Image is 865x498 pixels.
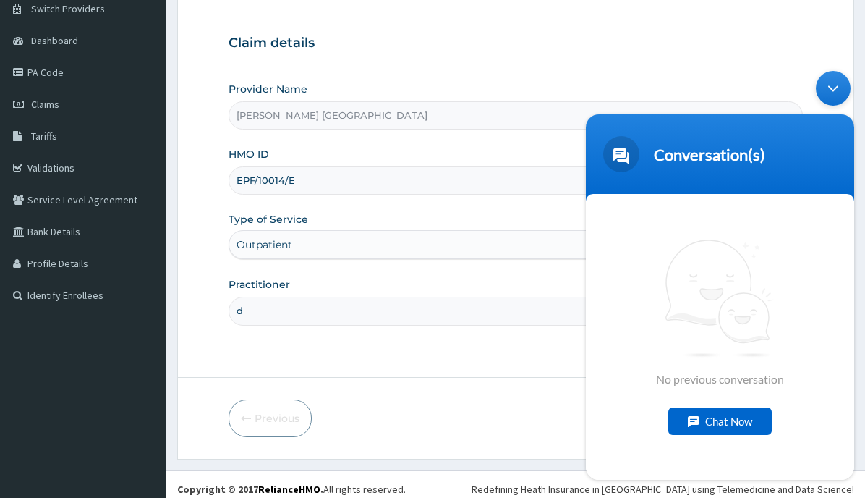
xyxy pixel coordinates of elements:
[229,166,803,195] input: Enter HMO ID
[579,64,861,487] iframe: SalesIQ Chatwindow
[31,2,105,15] span: Switch Providers
[229,297,803,325] input: Enter Name
[31,98,59,111] span: Claims
[229,147,269,161] label: HMO ID
[229,277,290,292] label: Practitioner
[31,34,78,47] span: Dashboard
[229,212,308,227] label: Type of Service
[258,483,320,496] a: RelianceHMO
[472,482,854,497] div: Redefining Heath Insurance in [GEOGRAPHIC_DATA] using Telemedicine and Data Science!
[237,237,292,252] div: Outpatient
[229,82,307,96] label: Provider Name
[229,400,312,437] button: Previous
[31,130,57,143] span: Tariffs
[229,35,803,51] h3: Claim details
[177,483,323,496] strong: Copyright © 2017 .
